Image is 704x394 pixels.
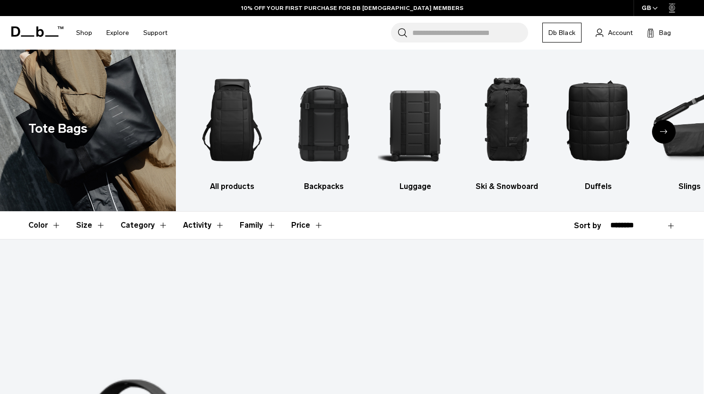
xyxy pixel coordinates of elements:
[240,212,276,239] button: Toggle Filter
[378,181,452,192] h3: Luggage
[561,181,635,192] h3: Duffels
[195,64,269,192] a: Db All products
[469,64,544,192] li: 4 / 10
[469,64,544,176] img: Db
[378,64,452,192] a: Db Luggage
[542,23,582,43] a: Db Black
[28,212,61,239] button: Toggle Filter
[287,64,361,176] img: Db
[287,181,361,192] h3: Backpacks
[106,16,129,50] a: Explore
[183,212,225,239] button: Toggle Filter
[378,64,452,176] img: Db
[76,212,105,239] button: Toggle Filter
[195,64,269,176] img: Db
[121,212,168,239] button: Toggle Filter
[561,64,635,192] li: 5 / 10
[652,120,676,144] div: Next slide
[608,28,633,38] span: Account
[291,212,323,239] button: Toggle Price
[378,64,452,192] li: 3 / 10
[469,181,544,192] h3: Ski & Snowboard
[195,64,269,192] li: 1 / 10
[647,27,671,38] button: Bag
[561,64,635,192] a: Db Duffels
[69,16,174,50] nav: Main Navigation
[596,27,633,38] a: Account
[287,64,361,192] a: Db Backpacks
[469,64,544,192] a: Db Ski & Snowboard
[287,64,361,192] li: 2 / 10
[195,181,269,192] h3: All products
[659,28,671,38] span: Bag
[143,16,167,50] a: Support
[28,119,87,138] h1: Tote Bags
[241,4,463,12] a: 10% OFF YOUR FIRST PURCHASE FOR DB [DEMOGRAPHIC_DATA] MEMBERS
[561,64,635,176] img: Db
[76,16,92,50] a: Shop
